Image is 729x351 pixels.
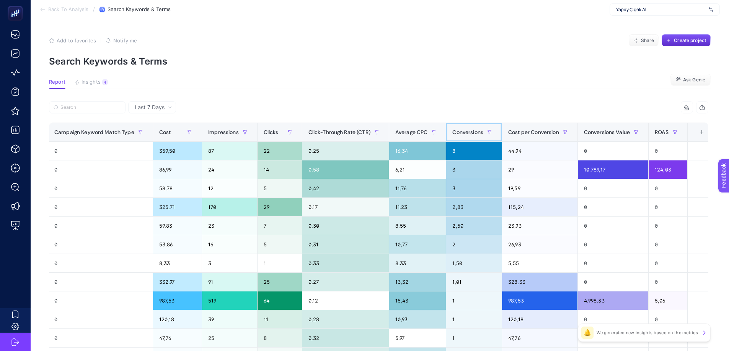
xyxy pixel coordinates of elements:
[649,179,687,197] div: 0
[649,217,687,235] div: 0
[578,254,648,272] div: 0
[153,235,202,254] div: 53,86
[578,273,648,291] div: 0
[258,217,302,235] div: 7
[670,74,711,86] button: Ask Genie
[48,310,153,328] div: 0
[578,291,648,310] div: 4.998,33
[446,198,502,216] div: 2,83
[502,291,577,310] div: 987,53
[202,235,257,254] div: 16
[106,37,137,44] button: Notify me
[649,291,687,310] div: 5,06
[48,198,153,216] div: 0
[202,160,257,179] div: 24
[202,273,257,291] div: 91
[709,6,713,13] img: svg%3e
[649,310,687,328] div: 0
[502,273,577,291] div: 328,33
[695,129,709,135] div: +
[48,160,153,179] div: 0
[258,235,302,254] div: 5
[258,310,302,328] div: 11
[683,77,705,83] span: Ask Genie
[153,217,202,235] div: 59,83
[649,198,687,216] div: 0
[502,160,577,179] div: 29
[202,254,257,272] div: 3
[202,217,257,235] div: 23
[674,37,706,44] span: Create project
[446,329,502,347] div: 1
[502,179,577,197] div: 19,59
[649,160,687,179] div: 124,03
[502,198,577,216] div: 115,24
[93,6,95,12] span: /
[48,329,153,347] div: 0
[389,254,446,272] div: 8,33
[389,291,446,310] div: 15,43
[649,235,687,254] div: 0
[258,160,302,179] div: 14
[578,142,648,160] div: 0
[662,34,711,47] button: Create project
[446,254,502,272] div: 1,50
[302,142,389,160] div: 0,25
[452,129,483,135] span: Conversions
[389,329,446,347] div: 5,97
[389,160,446,179] div: 6,21
[446,217,502,235] div: 2,50
[578,310,648,328] div: 0
[502,329,577,347] div: 47,76
[153,329,202,347] div: 47,76
[389,179,446,197] div: 11,76
[54,129,134,135] span: Campaign Keyword Match Type
[655,129,669,135] span: ROAS
[578,235,648,254] div: 0
[264,129,279,135] span: Clicks
[389,217,446,235] div: 8,55
[578,160,648,179] div: 10.789,17
[258,329,302,347] div: 8
[446,273,502,291] div: 1,01
[153,142,202,160] div: 359,50
[57,37,96,44] span: Add to favorites
[48,217,153,235] div: 0
[208,129,239,135] span: Impressions
[258,142,302,160] div: 22
[113,37,137,44] span: Notify me
[446,142,502,160] div: 8
[502,310,577,328] div: 120,18
[48,235,153,254] div: 0
[153,310,202,328] div: 120,18
[258,198,302,216] div: 29
[508,129,559,135] span: Cost per Conversion
[302,254,389,272] div: 0,33
[302,217,389,235] div: 0,30
[153,160,202,179] div: 86,99
[159,129,171,135] span: Cost
[153,179,202,197] div: 58,78
[649,273,687,291] div: 0
[102,79,108,85] div: 4
[48,6,88,13] span: Back To Analysis
[302,160,389,179] div: 0,58
[153,198,202,216] div: 325,71
[302,198,389,216] div: 0,17
[5,2,29,8] span: Feedback
[649,142,687,160] div: 0
[49,79,65,85] span: Report
[389,142,446,160] div: 16,34
[202,198,257,216] div: 170
[258,179,302,197] div: 5
[578,217,648,235] div: 0
[302,329,389,347] div: 0,32
[578,198,648,216] div: 0
[82,79,101,85] span: Insights
[629,34,659,47] button: Share
[60,105,121,110] input: Search
[302,179,389,197] div: 0,42
[389,273,446,291] div: 13,32
[308,129,370,135] span: Click-Through Rate (CTR)
[649,254,687,272] div: 0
